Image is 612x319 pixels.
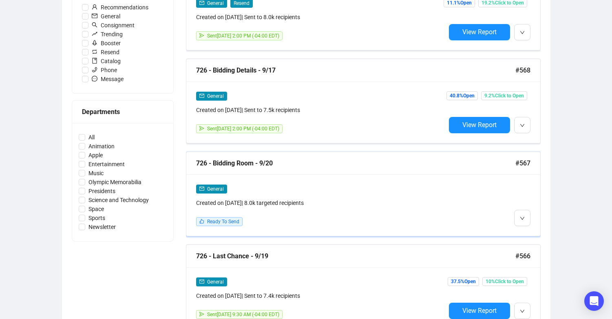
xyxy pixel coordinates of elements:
[85,178,145,187] span: Olympic Memorabilia
[92,40,97,46] span: rocket
[449,117,510,133] button: View Report
[449,24,510,40] button: View Report
[92,22,97,28] span: search
[186,152,541,236] a: 726 - Bidding Room - 9/20#567mailGeneralCreated on [DATE]| 8.0k targeted recipientslikeReady To Send
[462,28,497,36] span: View Report
[88,66,120,75] span: Phone
[85,205,107,213] span: Space
[520,309,525,314] span: down
[85,142,118,151] span: Animation
[199,126,204,131] span: send
[85,213,108,222] span: Sports
[92,76,97,81] span: message
[520,123,525,128] span: down
[207,33,279,39] span: Sent [DATE] 2:00 PM (-04:00 EDT)
[85,222,119,231] span: Newsletter
[199,33,204,38] span: send
[199,279,204,284] span: mail
[207,219,239,224] span: Ready To Send
[482,277,527,286] span: 10% Click to Open
[196,291,446,300] div: Created on [DATE] | Sent to 7.4k recipients
[82,107,163,117] div: Departments
[462,121,497,129] span: View Report
[446,91,478,100] span: 40.8% Open
[88,57,124,66] span: Catalog
[186,59,541,143] a: 726 - Bidding Details - 9/17#568mailGeneralCreated on [DATE]| Sent to 7.5k recipientssendSent[DAT...
[88,21,138,30] span: Consignment
[207,279,224,285] span: General
[449,303,510,319] button: View Report
[207,0,224,6] span: General
[520,30,525,35] span: down
[196,158,515,168] div: 726 - Bidding Room - 9/20
[199,219,204,224] span: like
[196,198,446,207] div: Created on [DATE] | 8.0k targeted recipients
[199,312,204,317] span: send
[207,312,279,317] span: Sent [DATE] 9:30 AM (-04:00 EDT)
[85,169,107,178] span: Music
[515,65,530,75] span: #568
[196,251,515,261] div: 726 - Last Chance - 9/19
[88,12,124,21] span: General
[92,31,97,37] span: rise
[515,251,530,261] span: #566
[515,158,530,168] span: #567
[207,93,224,99] span: General
[85,196,152,205] span: Science and Technology
[85,187,119,196] span: Presidents
[462,307,497,315] span: View Report
[199,186,204,191] span: mail
[88,39,124,48] span: Booster
[207,186,224,192] span: General
[88,48,123,57] span: Resend
[196,106,446,114] div: Created on [DATE] | Sent to 7.5k recipients
[88,75,127,84] span: Message
[481,91,527,100] span: 9.2% Click to Open
[92,4,97,10] span: user
[196,65,515,75] div: 726 - Bidding Details - 9/17
[520,216,525,221] span: down
[199,93,204,98] span: mail
[85,151,106,160] span: Apple
[92,58,97,64] span: book
[196,13,446,22] div: Created on [DATE] | Sent to 8.0k recipients
[85,160,128,169] span: Entertainment
[207,126,279,132] span: Sent [DATE] 2:00 PM (-04:00 EDT)
[88,3,152,12] span: Recommendations
[88,30,126,39] span: Trending
[448,277,479,286] span: 37.5% Open
[584,291,604,311] div: Open Intercom Messenger
[92,13,97,19] span: mail
[92,67,97,73] span: phone
[85,133,98,142] span: All
[92,49,97,55] span: retweet
[199,0,204,5] span: mail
